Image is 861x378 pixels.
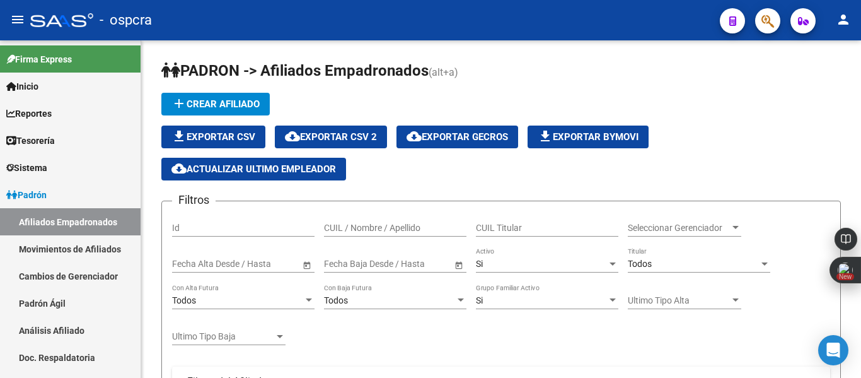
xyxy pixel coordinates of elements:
button: Exportar GECROS [396,126,518,148]
span: Sistema [6,161,47,175]
div: Open Intercom Messenger [818,335,848,365]
span: Ultimo Tipo Alta [628,295,730,306]
span: Reportes [6,107,52,121]
mat-icon: person [836,12,851,27]
span: Inicio [6,80,38,93]
input: Fecha fin [229,259,291,269]
input: Fecha inicio [324,259,370,269]
button: Exportar CSV [161,126,265,148]
mat-icon: file_download [538,129,553,144]
span: Si [476,259,483,269]
span: PADRON -> Afiliados Empadronados [161,62,429,80]
mat-icon: file_download [171,129,187,144]
button: Actualizar ultimo Empleador [161,158,346,180]
span: Padrón [6,188,47,202]
input: Fecha inicio [172,259,218,269]
span: Todos [172,295,196,305]
span: Exportar Bymovi [538,131,639,143]
mat-icon: cloud_download [171,161,187,176]
span: Todos [324,295,348,305]
mat-icon: menu [10,12,25,27]
span: (alt+a) [429,66,458,78]
button: Exportar CSV 2 [275,126,387,148]
button: Open calendar [300,258,313,271]
span: Si [476,295,483,305]
span: Exportar GECROS [407,131,508,143]
button: Exportar Bymovi [528,126,649,148]
span: Seleccionar Gerenciador [628,223,730,233]
span: Exportar CSV 2 [285,131,377,143]
span: Exportar CSV [171,131,255,143]
mat-icon: cloud_download [407,129,422,144]
span: Firma Express [6,52,72,66]
span: Ultimo Tipo Baja [172,331,274,342]
span: Actualizar ultimo Empleador [171,163,336,175]
mat-icon: cloud_download [285,129,300,144]
span: - ospcra [100,6,152,34]
mat-icon: add [171,96,187,111]
input: Fecha fin [381,259,442,269]
h3: Filtros [172,191,216,209]
span: Todos [628,259,652,269]
button: Open calendar [452,258,465,271]
button: Crear Afiliado [161,93,270,115]
span: Tesorería [6,134,55,148]
span: Crear Afiliado [171,98,260,110]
